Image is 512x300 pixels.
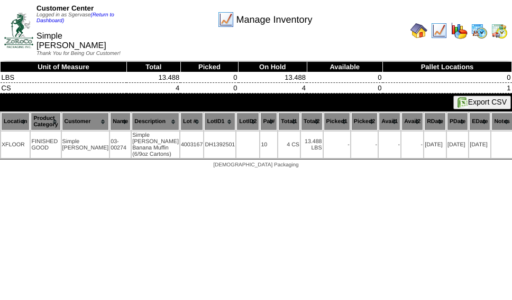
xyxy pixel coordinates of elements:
[383,62,512,72] th: Pallet Locations
[1,62,127,72] th: Unit of Measure
[132,132,179,158] td: Simple [PERSON_NAME] Banana Muffin (6/9oz Cartons)
[126,72,180,83] td: 13.488
[204,132,235,158] td: DH1392501
[132,112,179,130] th: Description
[213,162,298,168] span: [DEMOGRAPHIC_DATA] Packaging
[260,132,277,158] td: 10
[31,132,60,158] td: FINISHED GOOD
[239,62,307,72] th: On Hold
[239,72,307,83] td: 13.488
[424,112,446,130] th: RDate
[126,62,180,72] th: Total
[260,112,277,130] th: Pal#
[471,22,488,39] img: calendarprod.gif
[453,96,511,109] button: Export CSV
[401,132,423,158] td: -
[401,112,423,130] th: Avail2
[36,32,106,50] span: Simple [PERSON_NAME]
[307,83,383,93] td: 0
[379,112,400,130] th: Avail1
[31,112,60,130] th: Product Category
[278,112,300,130] th: Total1
[126,83,180,93] td: 4
[451,22,468,39] img: graph.gif
[1,132,30,158] td: XFLOOR
[301,112,323,130] th: Total2
[307,62,383,72] th: Available
[36,12,114,24] a: (Return to Dashboard)
[491,22,508,39] img: calendarinout.gif
[217,11,234,28] img: line_graph.gif
[180,83,238,93] td: 0
[180,132,204,158] td: 4003167
[180,112,204,130] th: Lot #
[36,51,121,57] span: Thank You for Being Our Customer!
[324,112,350,130] th: Picked1
[4,13,33,48] img: ZoRoCo_Logo(Green%26Foil)%20jpg.webp
[351,132,378,158] td: -
[307,72,383,83] td: 0
[236,112,259,130] th: LotID2
[383,83,512,93] td: 1
[379,132,400,158] td: -
[447,132,468,158] td: [DATE]
[180,62,238,72] th: Picked
[469,132,490,158] td: [DATE]
[62,132,109,158] td: Simple [PERSON_NAME]
[458,97,468,108] img: excel.gif
[410,22,427,39] img: home.gif
[36,12,114,24] span: Logged in as Sgervase
[351,112,378,130] th: Picked2
[301,132,323,158] td: 13.488 LBS
[383,72,512,83] td: 0
[1,72,127,83] td: LBS
[62,112,109,130] th: Customer
[1,83,127,93] td: CS
[447,112,468,130] th: PDate
[424,132,446,158] td: [DATE]
[204,112,235,130] th: LotID1
[110,132,131,158] td: 03-00274
[324,132,350,158] td: -
[180,72,238,83] td: 0
[236,14,313,25] span: Manage Inventory
[36,4,94,12] span: Customer Center
[469,112,490,130] th: EDate
[431,22,447,39] img: line_graph.gif
[1,112,30,130] th: Location
[278,132,300,158] td: 4 CS
[110,112,131,130] th: Name
[239,83,307,93] td: 4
